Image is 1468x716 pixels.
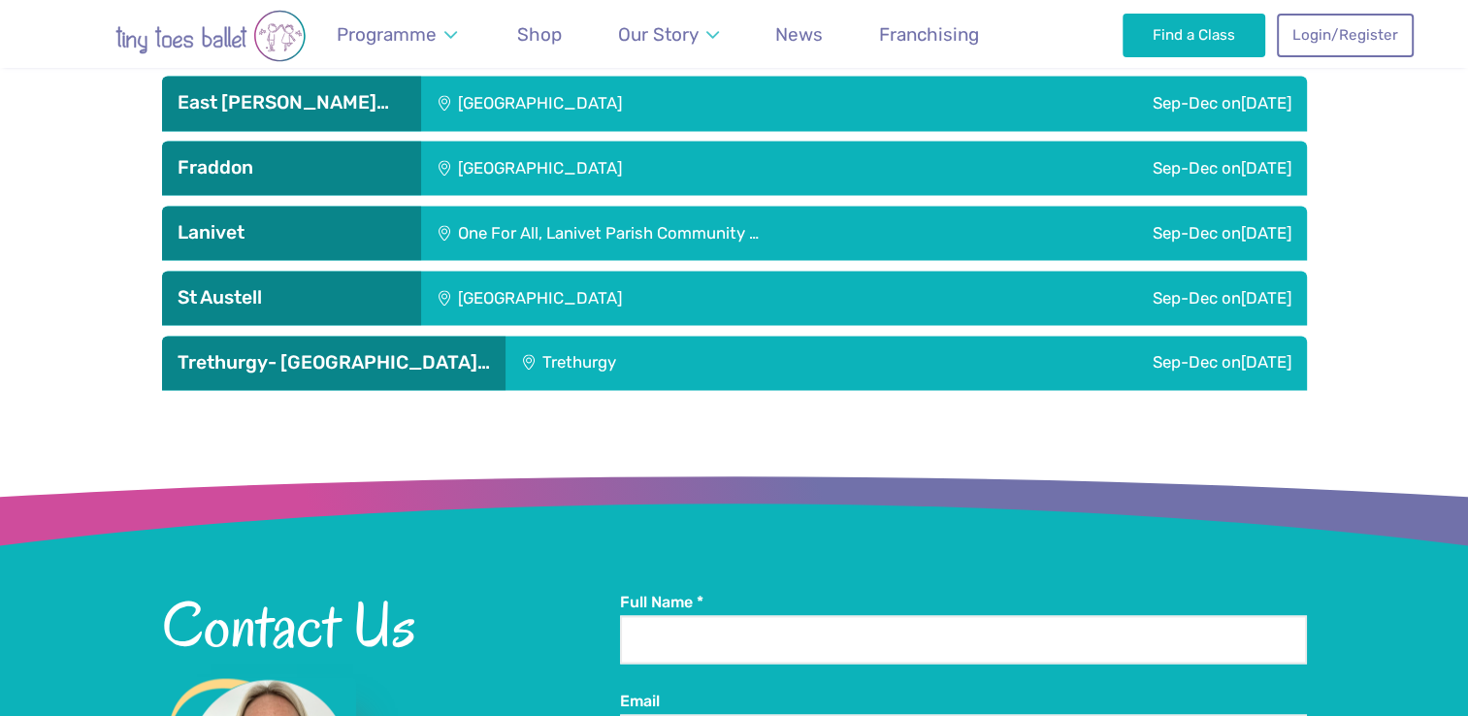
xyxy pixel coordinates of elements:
[620,691,1307,712] label: Email
[178,91,406,114] h3: East [PERSON_NAME]…
[421,271,918,325] div: [GEOGRAPHIC_DATA]
[508,12,571,57] a: Shop
[1241,158,1291,178] span: [DATE]
[55,10,366,62] img: tiny toes ballet
[767,12,832,57] a: News
[1241,223,1291,243] span: [DATE]
[1241,93,1291,113] span: [DATE]
[618,23,699,46] span: Our Story
[162,592,620,658] h2: Contact Us
[1241,288,1291,308] span: [DATE]
[421,76,918,130] div: [GEOGRAPHIC_DATA]
[1241,352,1291,372] span: [DATE]
[620,592,1307,613] label: Full Name *
[328,12,467,57] a: Programme
[1123,14,1265,56] a: Find a Class
[178,286,406,309] h3: St Austell
[178,221,406,244] h3: Lanivet
[775,23,823,46] span: News
[879,23,979,46] span: Franchising
[421,141,918,195] div: [GEOGRAPHIC_DATA]
[608,12,728,57] a: Our Story
[421,206,1020,260] div: One For All, Lanivet Parish Community …
[178,351,490,374] h3: Trethurgy- [GEOGRAPHIC_DATA]…
[918,141,1307,195] div: Sep-Dec on
[1277,14,1413,56] a: Login/Register
[918,76,1307,130] div: Sep-Dec on
[517,23,562,46] span: Shop
[918,271,1307,325] div: Sep-Dec on
[337,23,437,46] span: Programme
[178,156,406,179] h3: Fraddon
[848,336,1307,390] div: Sep-Dec on
[506,336,848,390] div: Trethurgy
[1020,206,1307,260] div: Sep-Dec on
[870,12,989,57] a: Franchising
